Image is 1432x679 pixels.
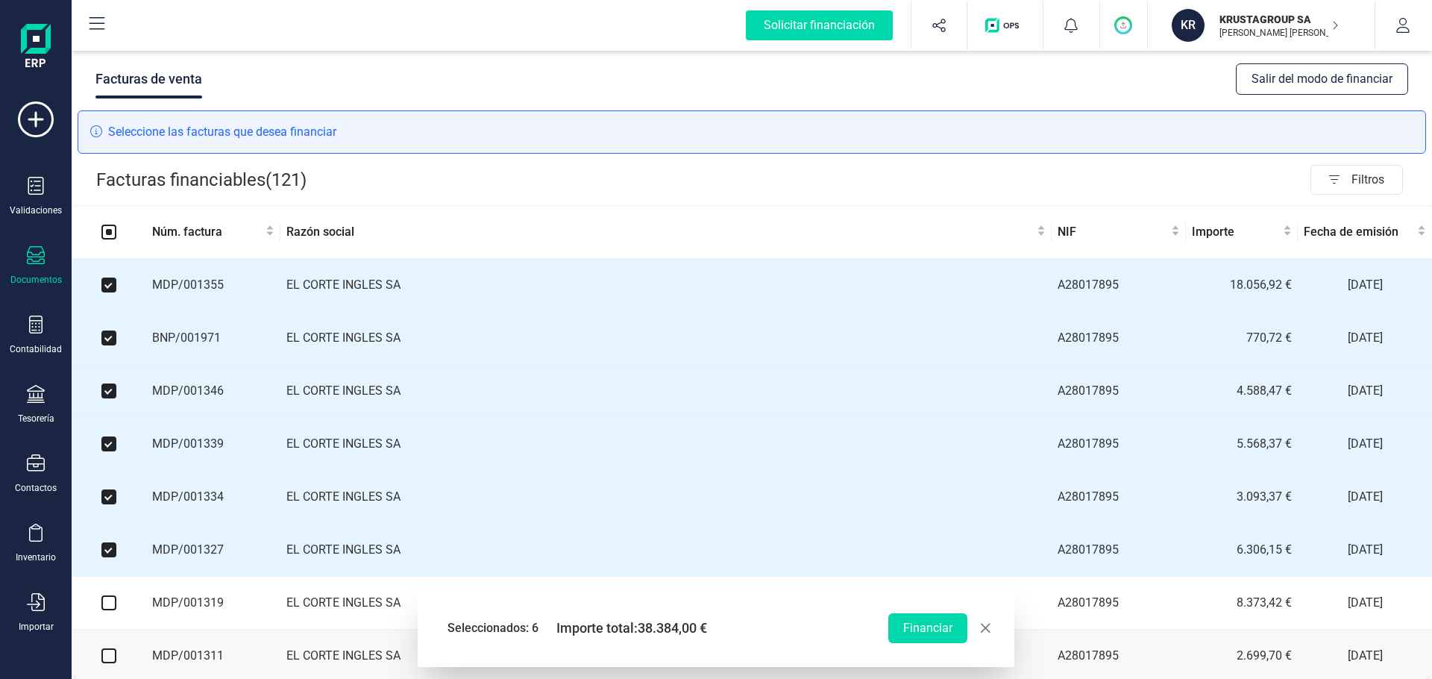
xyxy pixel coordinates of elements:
[280,471,1052,524] td: EL CORTE INGLES SA
[1166,1,1357,49] button: KRKRUSTAGROUP SA[PERSON_NAME] [PERSON_NAME]
[1186,259,1298,312] td: 18.056,92 €
[1058,223,1168,241] span: NIF
[18,413,54,425] div: Tesorería
[146,365,280,418] td: MDP/001346
[1052,524,1186,577] td: A28017895
[1052,365,1186,418] td: A28017895
[1298,524,1432,577] td: [DATE]
[280,577,1052,630] td: EL CORTE INGLES SA
[556,618,707,639] span: Importe total:
[10,274,62,286] div: Documentos
[146,471,280,524] td: MDP/001334
[152,223,263,241] span: Núm. factura
[1298,312,1432,365] td: [DATE]
[1052,259,1186,312] td: A28017895
[146,524,280,577] td: MDP/001327
[10,343,62,355] div: Contabilidad
[15,482,57,494] div: Contactos
[10,204,62,216] div: Validaciones
[280,259,1052,312] td: EL CORTE INGLES SA
[280,312,1052,365] td: EL CORTE INGLES SA
[146,312,280,365] td: BNP/001971
[1298,365,1432,418] td: [DATE]
[1219,27,1339,39] p: [PERSON_NAME] [PERSON_NAME]
[1298,259,1432,312] td: [DATE]
[985,18,1025,33] img: Logo de OPS
[96,165,307,195] p: Facturas financiables ( 121 )
[888,613,967,643] button: Financiar
[746,10,893,40] div: Solicitar financiación
[1192,223,1280,241] span: Importe
[78,110,1426,154] div: Seleccione las facturas que desea financiar
[728,1,911,49] button: Solicitar financiación
[1052,471,1186,524] td: A28017895
[1052,312,1186,365] td: A28017895
[1052,418,1186,471] td: A28017895
[286,223,1034,241] span: Razón social
[146,418,280,471] td: MDP/001339
[976,1,1034,49] button: Logo de OPS
[1310,165,1403,195] button: Filtros
[146,259,280,312] td: MDP/001355
[1186,418,1298,471] td: 5.568,37 €
[280,524,1052,577] td: EL CORTE INGLES SA
[1304,223,1414,241] span: Fecha de emisión
[1186,312,1298,365] td: 770,72 €
[280,365,1052,418] td: EL CORTE INGLES SA
[1172,9,1205,42] div: KR
[1186,577,1298,630] td: 8.373,42 €
[447,619,538,637] span: Seleccionados: 6
[638,620,707,636] span: 38.384,00 €
[16,551,56,563] div: Inventario
[1298,471,1432,524] td: [DATE]
[280,418,1052,471] td: EL CORTE INGLES SA
[1186,471,1298,524] td: 3.093,37 €
[146,577,280,630] td: MDP/001319
[21,24,51,72] img: Logo Finanedi
[1298,577,1432,630] td: [DATE]
[19,621,54,633] div: Importar
[1186,524,1298,577] td: 6.306,15 €
[1298,418,1432,471] td: [DATE]
[1186,365,1298,418] td: 4.588,47 €
[95,60,202,98] div: Facturas de venta
[1236,63,1408,95] button: Salir del modo de financiar
[1052,577,1186,630] td: A28017895
[1351,165,1402,195] span: Filtros
[1219,12,1339,27] p: KRUSTAGROUP SA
